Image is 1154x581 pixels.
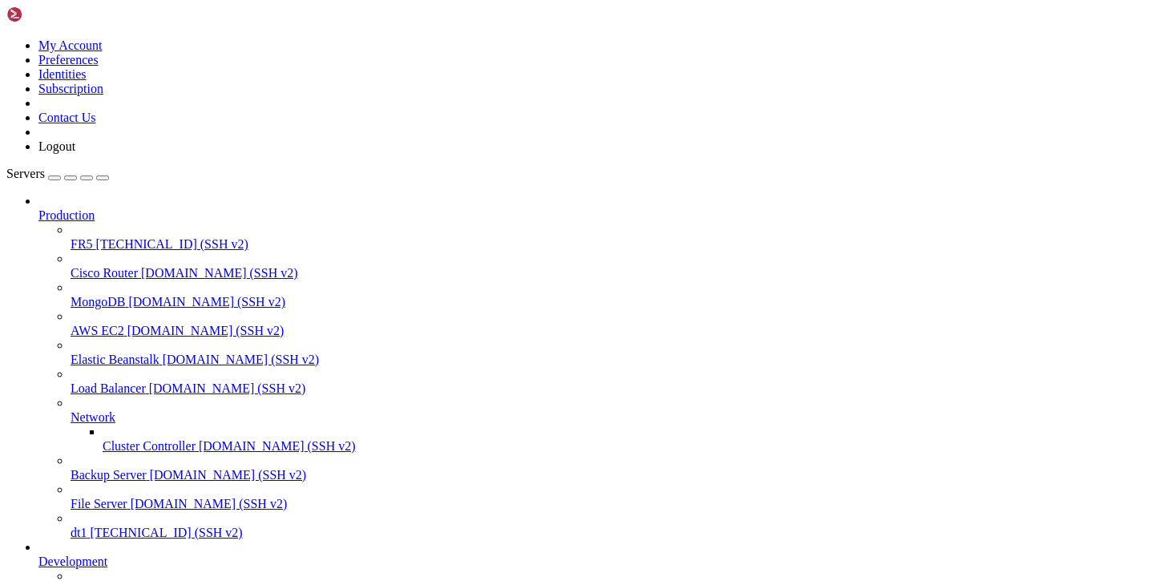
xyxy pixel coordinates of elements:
[71,295,125,309] span: MongoDB
[38,53,99,67] a: Preferences
[71,410,115,424] span: Network
[128,295,285,309] span: [DOMAIN_NAME] (SSH v2)
[38,67,87,81] a: Identities
[163,353,320,366] span: [DOMAIN_NAME] (SSH v2)
[71,237,93,251] span: FR5
[38,208,95,222] span: Production
[71,482,1148,511] li: File Server [DOMAIN_NAME] (SSH v2)
[38,208,1148,223] a: Production
[141,266,298,280] span: [DOMAIN_NAME] (SSH v2)
[71,295,1148,309] a: MongoDB [DOMAIN_NAME] (SSH v2)
[71,381,146,395] span: Load Balancer
[149,381,306,395] span: [DOMAIN_NAME] (SSH v2)
[71,237,1148,252] a: FR5 [TECHNICAL_ID] (SSH v2)
[38,38,103,52] a: My Account
[71,468,147,482] span: Backup Server
[71,266,1148,280] a: Cisco Router [DOMAIN_NAME] (SSH v2)
[96,237,248,251] span: [TECHNICAL_ID] (SSH v2)
[38,82,103,95] a: Subscription
[71,410,1148,425] a: Network
[71,324,124,337] span: AWS EC2
[38,555,107,568] span: Development
[103,439,196,453] span: Cluster Controller
[71,252,1148,280] li: Cisco Router [DOMAIN_NAME] (SSH v2)
[71,468,1148,482] a: Backup Server [DOMAIN_NAME] (SSH v2)
[71,324,1148,338] a: AWS EC2 [DOMAIN_NAME] (SSH v2)
[6,167,109,180] a: Servers
[6,6,99,22] img: Shellngn
[150,468,307,482] span: [DOMAIN_NAME] (SSH v2)
[71,526,87,539] span: dt1
[71,309,1148,338] li: AWS EC2 [DOMAIN_NAME] (SSH v2)
[6,167,45,180] span: Servers
[71,223,1148,252] li: FR5 [TECHNICAL_ID] (SSH v2)
[90,526,242,539] span: [TECHNICAL_ID] (SSH v2)
[71,497,1148,511] a: File Server [DOMAIN_NAME] (SSH v2)
[131,497,288,510] span: [DOMAIN_NAME] (SSH v2)
[103,425,1148,454] li: Cluster Controller [DOMAIN_NAME] (SSH v2)
[71,381,1148,396] a: Load Balancer [DOMAIN_NAME] (SSH v2)
[127,324,284,337] span: [DOMAIN_NAME] (SSH v2)
[71,511,1148,540] li: dt1 [TECHNICAL_ID] (SSH v2)
[71,280,1148,309] li: MongoDB [DOMAIN_NAME] (SSH v2)
[199,439,356,453] span: [DOMAIN_NAME] (SSH v2)
[71,353,159,366] span: Elastic Beanstalk
[71,396,1148,454] li: Network
[71,353,1148,367] a: Elastic Beanstalk [DOMAIN_NAME] (SSH v2)
[71,266,138,280] span: Cisco Router
[38,194,1148,540] li: Production
[71,454,1148,482] li: Backup Server [DOMAIN_NAME] (SSH v2)
[71,497,127,510] span: File Server
[38,111,96,124] a: Contact Us
[38,139,75,153] a: Logout
[71,526,1148,540] a: dt1 [TECHNICAL_ID] (SSH v2)
[38,555,1148,569] a: Development
[71,338,1148,367] li: Elastic Beanstalk [DOMAIN_NAME] (SSH v2)
[103,439,1148,454] a: Cluster Controller [DOMAIN_NAME] (SSH v2)
[71,367,1148,396] li: Load Balancer [DOMAIN_NAME] (SSH v2)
